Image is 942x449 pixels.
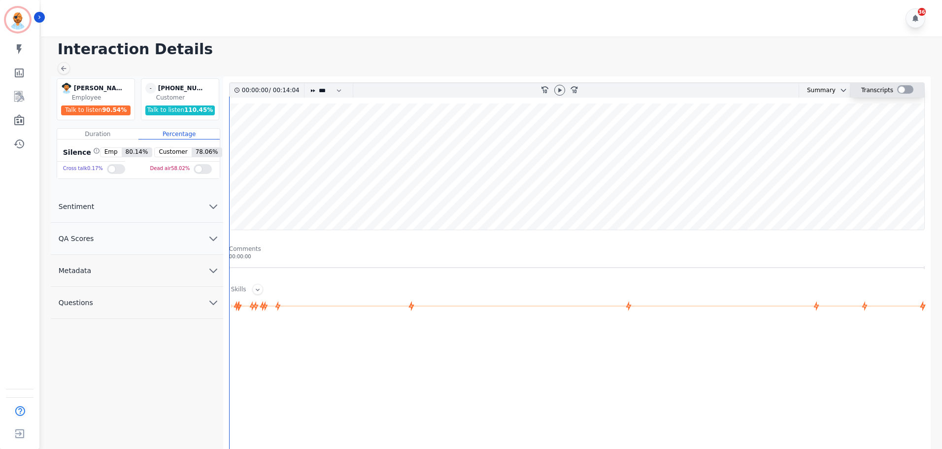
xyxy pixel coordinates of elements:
button: QA Scores chevron down [51,223,223,255]
svg: chevron down [207,297,219,309]
span: - [145,83,156,94]
span: Sentiment [51,202,102,211]
span: 78.06 % [192,148,222,157]
div: Percentage [138,129,220,139]
span: 80.14 % [122,148,152,157]
h1: Interaction Details [58,40,932,58]
button: Questions chevron down [51,287,223,319]
img: Bordered avatar [6,8,30,32]
span: Customer [155,148,191,157]
div: Summary [799,83,836,98]
div: Duration [57,129,138,139]
button: chevron down [836,86,847,94]
svg: chevron down [207,265,219,276]
div: Cross talk 0.17 % [63,162,103,176]
button: Metadata chevron down [51,255,223,287]
span: Metadata [51,266,99,276]
div: / [242,83,302,98]
div: Transcripts [861,83,893,98]
span: 110.45 % [184,106,213,113]
div: Silence [61,147,100,157]
div: [PHONE_NUMBER] [158,83,207,94]
div: Dead air 58.02 % [150,162,190,176]
div: Talk to listen [61,105,131,115]
svg: chevron down [840,86,847,94]
svg: chevron down [207,201,219,212]
div: Skills [231,285,246,295]
svg: chevron down [207,233,219,244]
span: 90.54 % [102,106,127,113]
div: Talk to listen [145,105,215,115]
div: 00:00:00 [242,83,269,98]
div: 36 [918,8,926,16]
button: Sentiment chevron down [51,191,223,223]
div: Comments [229,245,925,253]
div: [PERSON_NAME] [74,83,123,94]
span: QA Scores [51,234,102,243]
div: 00:00:00 [229,253,925,260]
span: Emp [101,148,122,157]
div: Employee [72,94,133,102]
div: Customer [156,94,217,102]
div: 00:14:04 [271,83,298,98]
span: Questions [51,298,101,308]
